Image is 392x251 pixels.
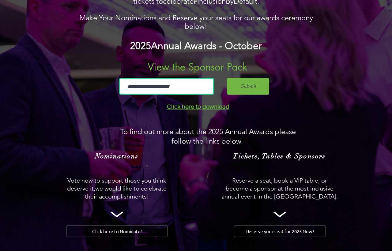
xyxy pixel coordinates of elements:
span: To find out more about the 2025 Annual Awards please follow the links below. [120,127,296,145]
span: Click here to Nominate! [92,228,142,234]
a: Click here to Nominate! [66,225,168,237]
span: View the Sponsor Pack [148,60,247,74]
a: Reserve your seat for 2025 Now! [234,225,326,237]
span: Tickets, Tables & Sponsors [233,152,326,160]
span: Make Your Nominations and Reserve your seats for our awards ceremony below! [79,13,313,31]
span: Vote now to support those you think deserve it, [67,177,166,192]
a: Click here to download [167,103,229,110]
span: Annual Awards - October [151,40,262,52]
span: Reserve your seat for 2025 Now! [246,228,314,234]
span: Nominations [95,152,138,160]
span: Reserve a seat, book a VIP table, or become a sponsor at the most inclusive annual event in the [... [221,177,338,200]
span: we would like to celebrate their accomplishments! [85,185,167,200]
span: Submit [240,83,256,90]
span: 2025 [130,40,151,52]
button: Submit [227,78,269,95]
